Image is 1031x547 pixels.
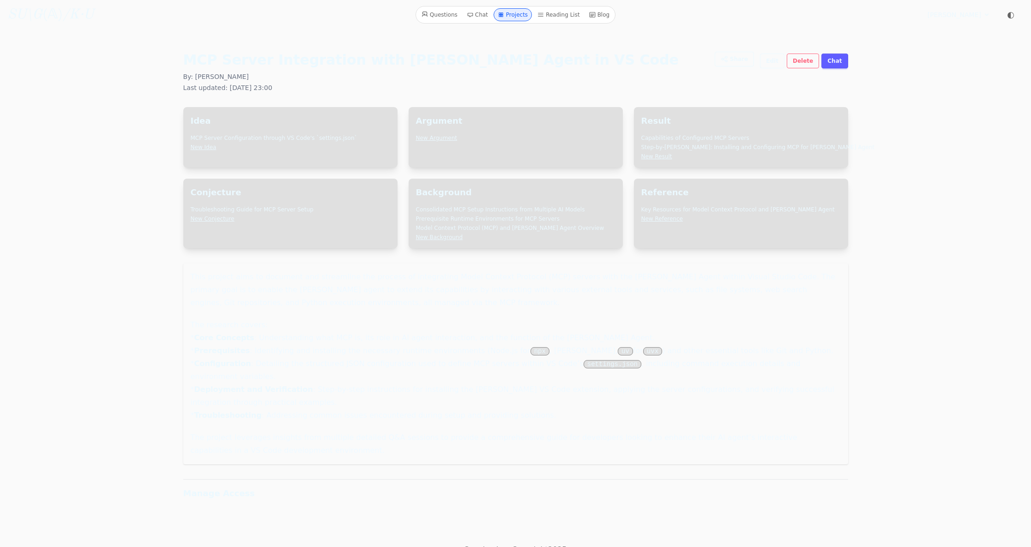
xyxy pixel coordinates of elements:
a: New Conjecture [191,216,235,222]
p: The research covers: * : Understanding what MCP is, its role in AI agent interaction, and the fun... [191,319,841,422]
a: Reading List [534,8,584,21]
a: Consolidated MCP Setup Instructions from Multiple AI Models [416,206,585,213]
a: Questions [418,8,461,21]
a: Result [641,114,671,127]
span: [PERSON_NAME] [928,10,981,19]
strong: Prerequisites [194,346,250,355]
a: Projects [494,8,532,21]
code: npx [531,347,549,355]
i: SU\G [7,8,42,22]
strong: Deployment and Verification [194,385,313,394]
a: Blog [585,8,614,21]
strong: Core Concepts [194,333,254,342]
summary: Manage Access [183,487,848,500]
a: MCP Server Configuration through VS Code's `settings.json` [191,135,357,141]
a: Argument [416,114,463,127]
strong: Troubleshooting [194,411,262,420]
a: Prerequisite Runtime Environments for MCP Servers [416,216,560,222]
summary: [PERSON_NAME] [928,10,990,19]
a: New Reference [641,216,683,222]
a: Chat [463,8,492,21]
a: New Result [641,153,672,160]
i: /K·U [63,8,94,22]
a: Background [416,186,472,198]
p: By: [PERSON_NAME] [183,72,848,81]
a: New Idea [191,144,217,150]
code: settings.json [584,360,641,368]
a: Reference [641,186,689,198]
a: Chat [821,54,848,68]
a: SU\G(𝔸)/K·U [7,6,94,23]
a: New Background [416,234,463,240]
code: uv [618,347,633,355]
strong: Configuration [194,359,251,368]
h1: MCP Server Integration with [PERSON_NAME] Agent in VS Code [183,52,707,68]
a: Capabilities of Configured MCP Servers [641,135,749,141]
a: Delete [787,54,819,68]
a: Edit [760,54,784,68]
a: New Argument [416,135,458,141]
p: Last updated: [DATE] 23:00 [183,83,848,92]
a: Idea [191,114,211,127]
p: This project aims to document and streamline the process of integrating Model Context Protocol (M... [191,270,841,309]
span: Manage Access [183,488,255,498]
a: Step-by-[PERSON_NAME]: Installing and Configuring MCP for [PERSON_NAME] Agent [641,144,874,150]
a: Model Context Protocol (MCP) and [PERSON_NAME] Agent Overview [416,225,604,231]
span: ◐ [1007,11,1014,19]
button: ◐ [1001,6,1020,24]
a: Troubleshooting Guide for MCP Server Setup [191,206,314,213]
code: uvx [643,347,662,355]
span: Share [730,55,748,63]
a: Conjecture [191,186,241,198]
a: Key Resources for Model Context Protocol and [PERSON_NAME] Agent [641,206,835,213]
p: The project leverages insights from multiple detailed Q&A sessions to provide a comprehensive gui... [191,431,841,457]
